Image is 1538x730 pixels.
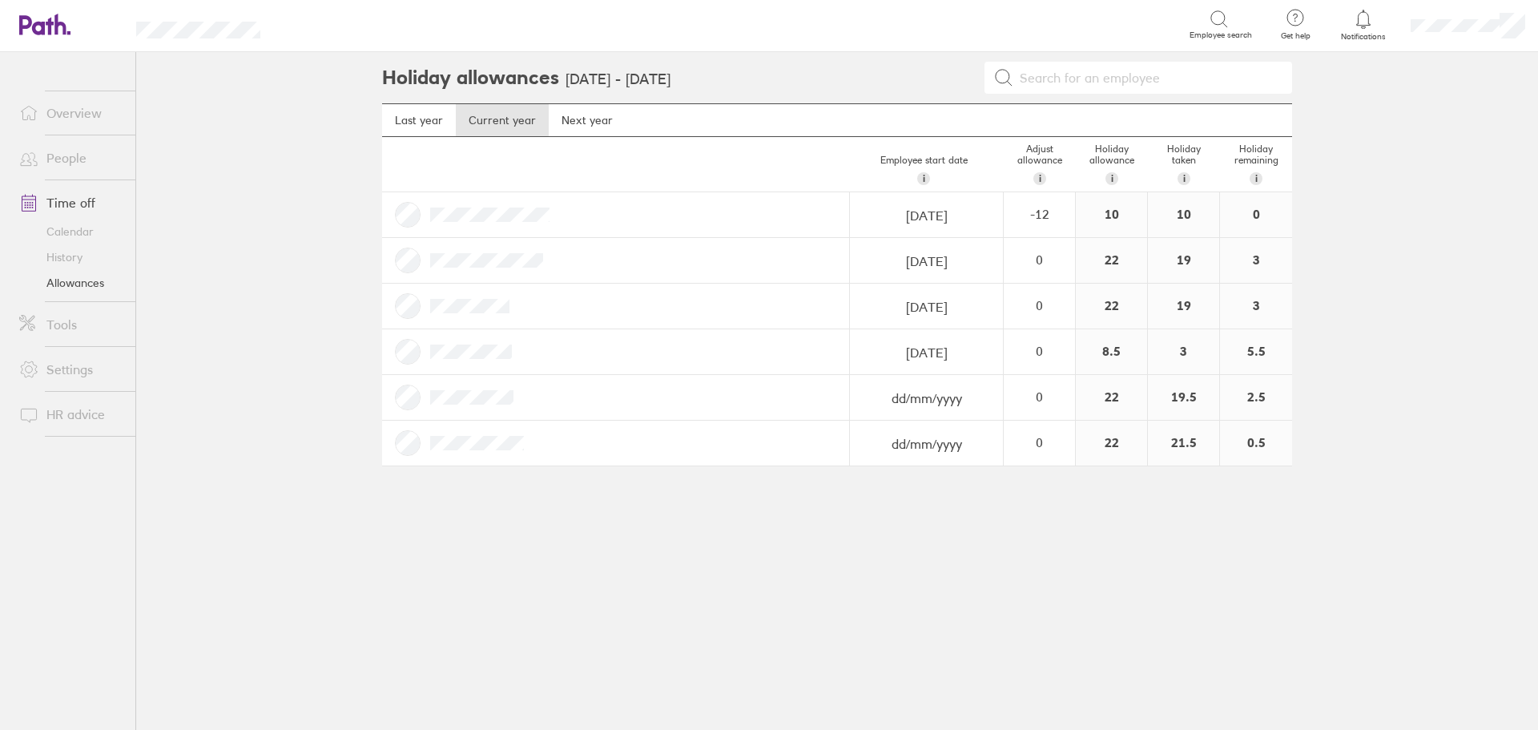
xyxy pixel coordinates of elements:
div: Employee start date [843,148,1004,192]
a: History [6,244,135,270]
input: Search for an employee [1013,63,1282,93]
input: dd/mm/yyyy [851,239,1002,284]
div: Search [304,17,344,31]
div: 22 [1076,375,1147,420]
div: 22 [1076,284,1147,329]
div: 0 [1005,389,1074,404]
div: Holiday taken [1148,137,1220,192]
span: Notifications [1338,32,1390,42]
div: 0 [1005,298,1074,313]
a: Last year [382,104,456,136]
a: Next year [549,104,626,136]
a: Allowances [6,270,135,296]
a: Overview [6,97,135,129]
a: Notifications [1338,8,1390,42]
a: HR advice [6,398,135,430]
a: Current year [456,104,549,136]
div: 10 [1076,192,1147,237]
div: 22 [1076,421,1147,466]
div: Holiday allowance [1076,137,1148,192]
input: dd/mm/yyyy [851,376,1002,421]
input: dd/mm/yyyy [851,330,1002,375]
div: 8.5 [1076,329,1147,374]
div: 21.5 [1148,421,1219,466]
a: Tools [6,309,135,341]
span: i [1039,172,1041,185]
a: Calendar [6,219,135,244]
span: i [1255,172,1258,185]
div: 3 [1148,329,1219,374]
div: 3 [1220,284,1292,329]
div: 5.5 [1220,329,1292,374]
input: dd/mm/yyyy [851,421,1002,466]
div: 0 [1005,252,1074,267]
a: Settings [6,353,135,385]
h3: [DATE] - [DATE] [566,71,670,88]
div: 0.5 [1220,421,1292,466]
span: Employee search [1190,30,1252,40]
div: 3 [1220,238,1292,283]
div: Holiday remaining [1220,137,1292,192]
h2: Holiday allowances [382,52,559,103]
div: -12 [1005,207,1074,221]
div: 19 [1148,238,1219,283]
div: 10 [1148,192,1219,237]
a: Time off [6,187,135,219]
div: 2.5 [1220,375,1292,420]
span: i [1111,172,1113,185]
div: Adjust allowance [1004,137,1076,192]
div: 22 [1076,238,1147,283]
span: i [1183,172,1186,185]
div: 0 [1220,192,1292,237]
a: People [6,142,135,174]
input: dd/mm/yyyy [851,193,1002,238]
div: 0 [1005,435,1074,450]
div: 0 [1005,344,1074,358]
input: dd/mm/yyyy [851,284,1002,329]
div: 19 [1148,284,1219,329]
span: i [923,172,925,185]
div: 19.5 [1148,375,1219,420]
span: Get help [1270,31,1322,41]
